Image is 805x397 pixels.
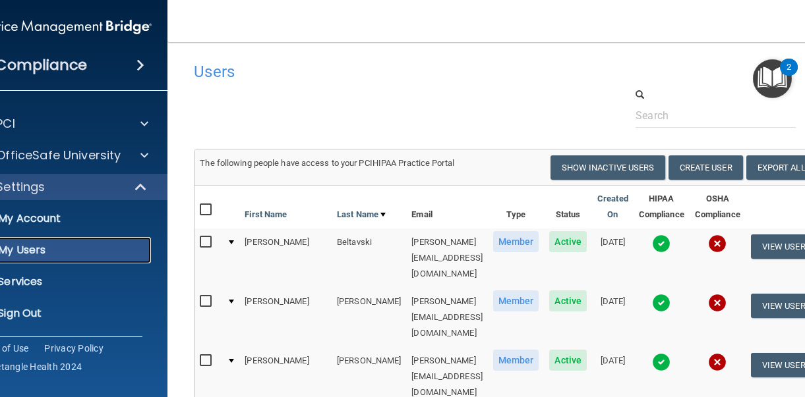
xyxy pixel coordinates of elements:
[194,63,552,80] h4: Users
[708,294,727,312] img: cross.ca9f0e7f.svg
[337,207,386,223] a: Last Name
[592,228,634,288] td: [DATE]
[245,207,287,223] a: First Name
[332,288,406,347] td: [PERSON_NAME]
[493,350,539,371] span: Member
[406,186,488,228] th: Email
[549,231,587,252] span: Active
[652,294,671,312] img: tick.e7d51cea.svg
[787,67,791,84] div: 2
[44,342,104,355] a: Privacy Policy
[592,288,634,347] td: [DATE]
[493,231,539,252] span: Member
[597,191,628,223] a: Created On
[488,186,545,228] th: Type
[652,353,671,371] img: tick.e7d51cea.svg
[708,353,727,371] img: cross.ca9f0e7f.svg
[200,158,454,168] span: The following people have access to your PCIHIPAA Practice Portal
[239,228,332,288] td: [PERSON_NAME]
[551,155,665,180] button: Show Inactive Users
[239,288,332,347] td: [PERSON_NAME]
[690,186,746,228] th: OSHA Compliance
[708,234,727,253] img: cross.ca9f0e7f.svg
[544,186,592,228] th: Status
[669,155,743,180] button: Create User
[652,234,671,253] img: tick.e7d51cea.svg
[549,290,587,311] span: Active
[406,288,488,347] td: [PERSON_NAME][EMAIL_ADDRESS][DOMAIN_NAME]
[332,228,406,288] td: Beltavski
[636,103,796,128] input: Search
[577,304,789,356] iframe: Drift Widget Chat Controller
[493,290,539,311] span: Member
[549,350,587,371] span: Active
[406,228,488,288] td: [PERSON_NAME][EMAIL_ADDRESS][DOMAIN_NAME]
[753,59,792,98] button: Open Resource Center, 2 new notifications
[634,186,690,228] th: HIPAA Compliance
